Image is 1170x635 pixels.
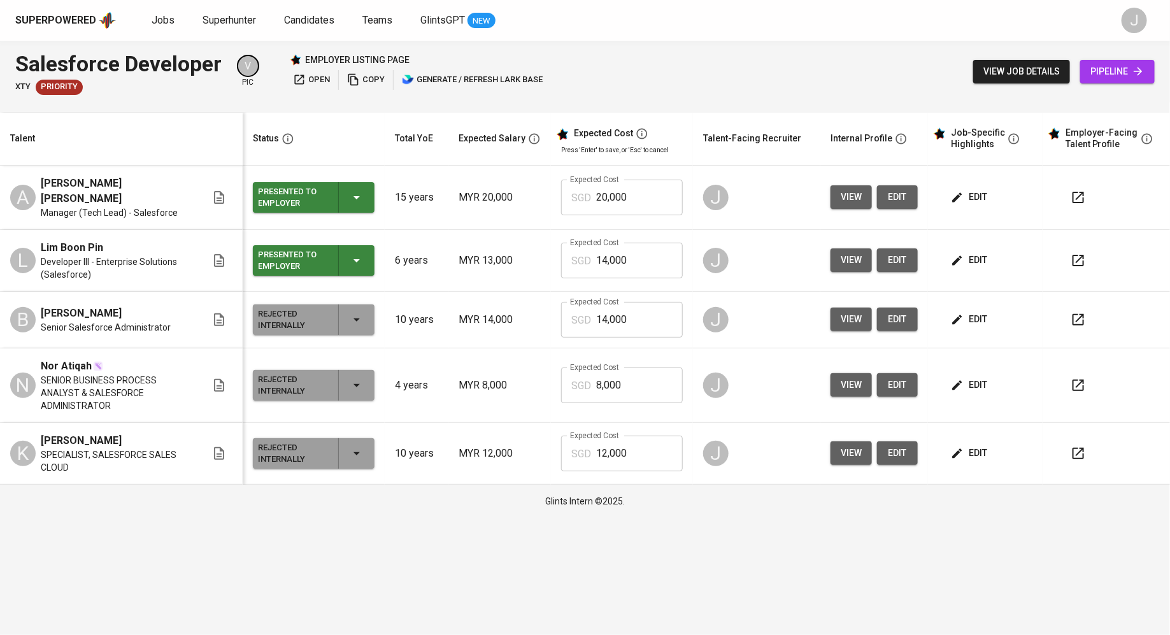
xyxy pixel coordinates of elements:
[887,189,908,205] span: edit
[953,311,987,327] span: edit
[362,13,395,29] a: Teams
[253,370,375,401] button: Rejected Internally
[948,308,992,331] button: edit
[703,248,729,273] div: J
[933,127,946,140] img: glints_star.svg
[703,307,729,332] div: J
[293,73,330,87] span: open
[395,131,433,146] div: Total YoE
[258,439,328,467] div: Rejected Internally
[831,373,872,397] button: view
[831,131,892,146] div: Internal Profile
[973,60,1070,83] button: view job details
[1080,60,1155,83] a: pipeline
[41,448,191,474] span: SPECIALIST, SALESFORCE SALES CLOUD
[571,378,591,394] p: SGD
[258,246,328,275] div: Presented to Employer
[41,206,178,219] span: Manager (Tech Lead) - Salesforce
[561,145,683,155] p: Press 'Enter' to save, or 'Esc' to cancel
[459,312,541,327] p: MYR 14,000
[953,377,987,393] span: edit
[420,14,465,26] span: GlintsGPT
[459,378,541,393] p: MYR 8,000
[253,304,375,335] button: Rejected Internally
[877,248,918,272] button: edit
[574,128,633,139] div: Expected Cost
[841,252,862,268] span: view
[284,14,334,26] span: Candidates
[10,185,36,210] div: A
[10,307,36,332] div: B
[571,313,591,328] p: SGD
[459,446,541,461] p: MYR 12,000
[556,128,569,141] img: glints_star.svg
[877,308,918,331] button: edit
[253,131,279,146] div: Status
[831,248,872,272] button: view
[953,189,987,205] span: edit
[948,185,992,209] button: edit
[253,245,375,276] button: Presented to Employer
[877,373,918,397] button: edit
[10,441,36,466] div: K
[15,48,222,80] div: Salesforce Developer
[831,308,872,331] button: view
[841,445,862,461] span: view
[887,377,908,393] span: edit
[841,311,862,327] span: view
[703,441,729,466] div: J
[571,446,591,462] p: SGD
[877,441,918,465] a: edit
[36,81,83,93] span: Priority
[10,373,36,398] div: N
[290,70,333,90] button: open
[41,359,92,374] span: Nor Atiqah
[1066,127,1138,150] div: Employer-Facing Talent Profile
[1048,127,1060,140] img: glints_star.svg
[395,190,438,205] p: 15 years
[41,306,122,321] span: [PERSON_NAME]
[887,252,908,268] span: edit
[41,374,191,412] span: SENIOR BUSINESS PROCESS ANALYST & SALESFORCE ADMINISTRATOR
[344,70,388,90] button: copy
[203,13,259,29] a: Superhunter
[571,190,591,206] p: SGD
[402,73,543,87] span: generate / refresh lark base
[983,64,1060,80] span: view job details
[467,15,496,27] span: NEW
[459,253,541,268] p: MYR 13,000
[841,377,862,393] span: view
[877,185,918,209] button: edit
[41,321,171,334] span: Senior Salesforce Administrator
[887,445,908,461] span: edit
[258,183,328,211] div: Presented to Employer
[395,312,438,327] p: 10 years
[395,253,438,268] p: 6 years
[99,11,116,30] img: app logo
[402,73,415,86] img: lark
[10,248,36,273] div: L
[253,438,375,469] button: Rejected Internally
[290,54,301,66] img: Glints Star
[420,13,496,29] a: GlintsGPT NEW
[953,445,987,461] span: edit
[15,81,31,93] span: xTY
[237,55,259,88] div: pic
[395,378,438,393] p: 4 years
[41,255,191,281] span: Developer III - Enterprise Solutions (Salesforce)
[948,441,992,465] button: edit
[831,441,872,465] button: view
[203,14,256,26] span: Superhunter
[305,54,410,66] p: employer listing page
[703,131,801,146] div: Talent-Facing Recruiter
[948,248,992,272] button: edit
[41,176,191,206] span: [PERSON_NAME] [PERSON_NAME]
[831,185,872,209] button: view
[253,182,375,213] button: Presented to Employer
[41,240,103,255] span: Lim Boon Pin
[258,371,328,399] div: Rejected Internally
